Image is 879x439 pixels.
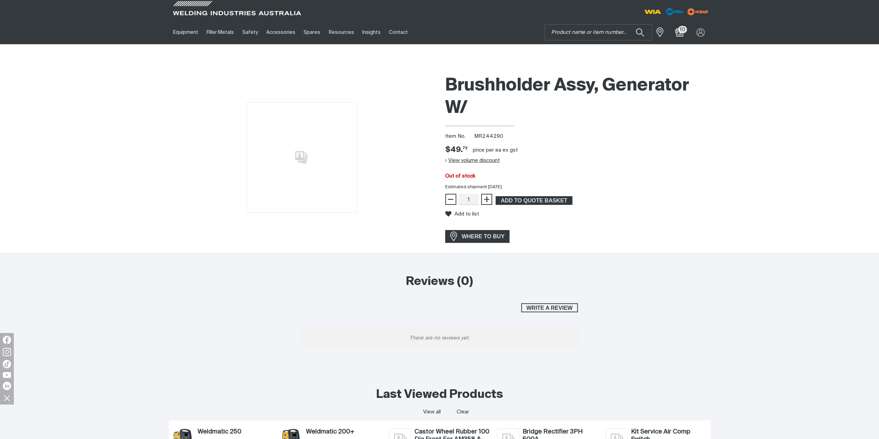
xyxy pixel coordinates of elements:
[169,20,575,44] nav: Main
[169,20,202,44] a: Equipment
[302,328,578,349] p: There are no reviews yet.
[445,145,468,155] div: Price
[503,147,518,154] div: ex gst
[445,211,479,217] button: Add to list
[457,231,509,242] span: WHERE TO BUY
[440,184,716,191] div: Estimated shipment [DATE]
[455,211,479,217] span: Add to list
[302,274,578,289] h2: Reviews (0)
[3,382,11,390] img: LinkedIn
[445,173,475,179] span: Out of stock
[445,155,500,166] button: View volume discount
[473,147,501,154] div: price per EA
[262,20,299,44] a: Accessories
[299,20,324,44] a: Spares
[521,303,578,312] button: Write a review
[3,336,11,344] img: Facebook
[447,193,454,205] span: −
[455,407,471,417] button: Clear all last viewed products
[423,409,440,416] a: View all last viewed products
[522,303,577,312] span: Write a review
[545,25,651,40] input: Product name or item number...
[198,428,274,436] a: Weldmatic 250
[3,348,11,356] img: Instagram
[445,145,468,155] span: $49.
[385,20,412,44] a: Contact
[445,230,510,243] a: WHERE TO BUY
[202,20,238,44] a: Filler Metals
[3,372,11,378] img: YouTube
[246,102,357,213] img: No image for this product
[445,133,473,141] span: Item No.
[463,146,468,150] sup: 72
[628,24,652,40] button: Search products
[496,196,572,205] span: ADD TO QUOTE BASKET
[238,20,262,44] a: Safety
[474,134,503,139] span: MR244290
[306,428,382,436] a: Weldmatic 200+
[496,196,572,205] button: Add Brushholder Assy, Generator W/ to the shopping cart
[324,20,358,44] a: Resources
[445,75,710,120] h1: Brushholder Assy, Generator W/
[685,7,710,17] img: miller
[376,387,503,402] h2: Last Viewed Products
[3,360,11,368] img: TikTok
[483,193,490,205] span: +
[358,20,385,44] a: Insights
[1,392,13,404] img: hide socials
